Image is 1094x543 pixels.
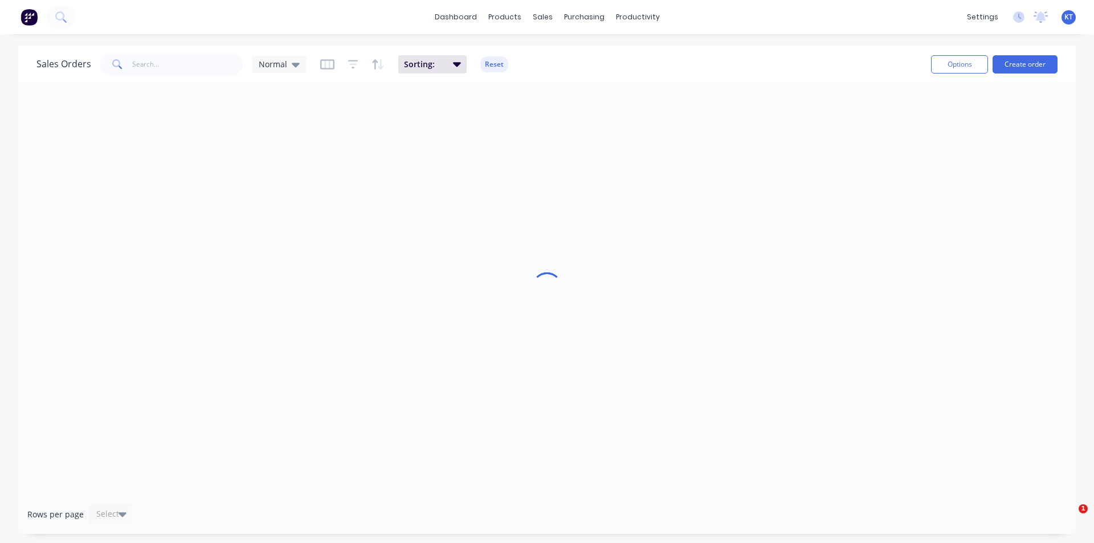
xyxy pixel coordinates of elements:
[398,55,467,74] button: Sorting:
[96,508,126,520] div: Select...
[132,53,243,76] input: Search...
[27,509,84,520] span: Rows per page
[527,9,558,26] div: sales
[1055,504,1083,532] iframe: Intercom live chat
[931,55,988,74] button: Options
[480,56,508,72] button: Reset
[1064,12,1073,22] span: KT
[259,58,287,70] span: Normal
[610,9,666,26] div: productivity
[404,59,446,70] span: Sorting:
[36,59,91,70] h1: Sales Orders
[993,55,1058,74] button: Create order
[483,9,527,26] div: products
[961,9,1004,26] div: settings
[1079,504,1088,513] span: 1
[429,9,483,26] a: dashboard
[558,9,610,26] div: purchasing
[21,9,38,26] img: Factory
